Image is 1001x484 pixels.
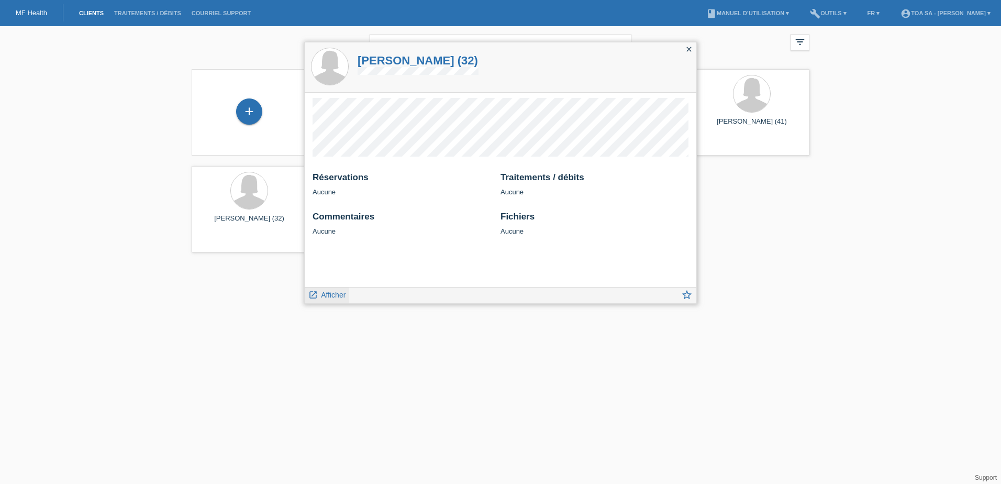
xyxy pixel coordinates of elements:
[109,10,186,16] a: Traitements / débits
[900,8,911,19] i: account_circle
[500,172,688,196] div: Aucune
[862,10,885,16] a: FR ▾
[237,103,262,120] div: Enregistrer le client
[313,172,493,196] div: Aucune
[16,9,47,17] a: MF Health
[313,172,493,188] h2: Réservations
[321,291,346,299] span: Afficher
[701,10,794,16] a: bookManuel d’utilisation ▾
[186,10,256,16] a: Courriel Support
[308,288,346,301] a: launch Afficher
[805,10,851,16] a: buildOutils ▾
[500,212,688,235] div: Aucune
[975,474,997,481] a: Support
[810,8,820,19] i: build
[500,172,688,188] h2: Traitements / débits
[500,212,688,227] h2: Fichiers
[703,117,801,134] div: [PERSON_NAME] (41)
[358,54,479,67] a: [PERSON_NAME] (32)
[706,8,717,19] i: book
[685,45,693,53] i: close
[74,10,109,16] a: Clients
[895,10,996,16] a: account_circleTOA SA - [PERSON_NAME] ▾
[200,214,298,231] div: [PERSON_NAME] (32)
[681,289,693,301] i: star_border
[681,290,693,303] a: star_border
[794,36,806,48] i: filter_list
[308,290,318,300] i: launch
[313,212,493,227] h2: Commentaires
[313,212,493,235] div: Aucune
[370,34,631,59] input: Recherche...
